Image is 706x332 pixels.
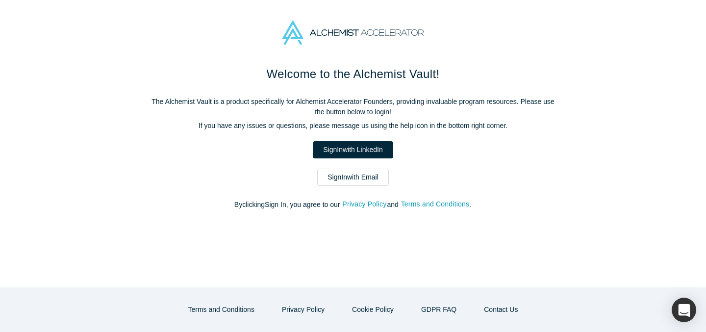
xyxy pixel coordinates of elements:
[147,97,559,117] p: The Alchemist Vault is a product specifically for Alchemist Accelerator Founders, providing inval...
[313,141,393,158] a: SignInwith LinkedIn
[282,21,424,45] img: Alchemist Accelerator Logo
[147,200,559,210] p: By clicking Sign In , you agree to our and .
[178,301,265,318] button: Terms and Conditions
[342,301,404,318] button: Cookie Policy
[401,199,470,210] button: Terms and Conditions
[272,301,335,318] button: Privacy Policy
[147,121,559,131] p: If you have any issues or questions, please message us using the help icon in the bottom right co...
[411,301,467,318] a: GDPR FAQ
[317,169,389,186] a: SignInwith Email
[342,199,387,210] button: Privacy Policy
[474,301,528,318] button: Contact Us
[147,65,559,83] h1: Welcome to the Alchemist Vault!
